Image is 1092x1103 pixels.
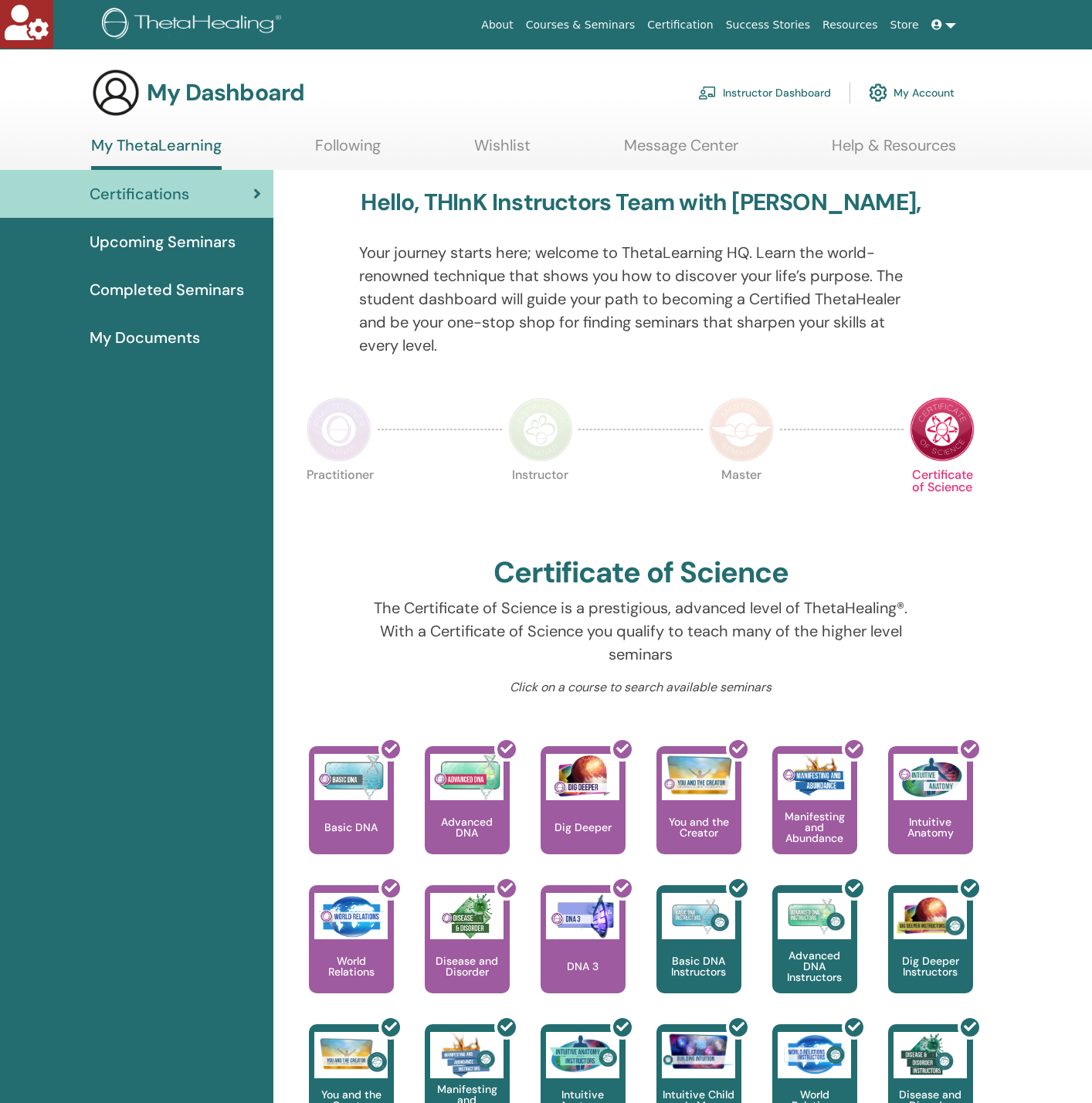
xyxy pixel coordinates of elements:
[698,86,717,100] img: chalkboard-teacher.svg
[430,754,504,800] img: Advanced DNA
[894,1032,967,1078] img: Disease and Disorder Instructors
[709,469,774,534] p: Master
[888,746,973,885] a: Intuitive Anatomy Intuitive Anatomy
[90,182,189,205] span: Certifications
[309,885,394,1024] a: World Relations World Relations
[910,469,975,534] p: Certificate of Science
[361,188,921,216] h3: Hello, THInK Instructors Team with [PERSON_NAME],
[314,893,388,939] img: World Relations
[772,950,857,983] p: Advanced DNA Instructors
[910,397,975,462] img: Certificate of Science
[624,136,738,166] a: Message Center
[425,816,510,838] p: Advanced DNA
[709,397,774,462] img: Master
[869,76,955,110] a: My Account
[314,1032,388,1078] img: You and the Creator Instructors
[541,746,626,885] a: Dig Deeper Dig Deeper
[662,754,735,796] img: You and the Creator
[641,11,719,39] a: Certification
[778,1032,851,1078] img: World Relations Instructors
[309,746,394,885] a: Basic DNA Basic DNA
[314,754,388,800] img: Basic DNA
[888,885,973,1024] a: Dig Deeper Instructors Dig Deeper Instructors
[772,811,857,843] p: Manifesting and Abundance
[832,136,956,166] a: Help & Resources
[425,955,510,977] p: Disease and Disorder
[541,885,626,1024] a: DNA 3 DNA 3
[90,326,200,349] span: My Documents
[772,885,857,1024] a: Advanced DNA Instructors Advanced DNA Instructors
[309,955,394,977] p: World Relations
[698,76,831,110] a: Instructor Dashboard
[662,893,735,939] img: Basic DNA Instructors
[546,1032,619,1078] img: Intuitive Anatomy Instructors
[656,955,741,977] p: Basic DNA Instructors
[816,11,884,39] a: Resources
[508,397,573,462] img: Instructor
[474,136,531,166] a: Wishlist
[548,822,618,833] p: Dig Deeper
[359,678,922,697] p: Click on a course to search available seminars
[520,11,642,39] a: Courses & Seminars
[307,469,371,534] p: Practitioner
[546,893,619,939] img: DNA 3
[430,1032,504,1078] img: Manifesting and Abundance Instructors
[894,893,967,939] img: Dig Deeper Instructors
[91,136,222,170] a: My ThetaLearning
[869,80,887,106] img: cog.svg
[90,278,244,301] span: Completed Seminars
[475,11,519,39] a: About
[508,469,573,534] p: Instructor
[656,816,741,838] p: You and the Creator
[884,11,925,39] a: Store
[147,79,304,107] h3: My Dashboard
[430,893,504,939] img: Disease and Disorder
[888,955,973,977] p: Dig Deeper Instructors
[662,1032,735,1070] img: Intuitive Child In Me Instructors
[656,885,741,1024] a: Basic DNA Instructors Basic DNA Instructors
[493,555,788,591] h2: Certificate of Science
[894,754,967,800] img: Intuitive Anatomy
[772,746,857,885] a: Manifesting and Abundance Manifesting and Abundance
[315,136,381,166] a: Following
[720,11,816,39] a: Success Stories
[91,68,141,117] img: generic-user-icon.jpg
[888,816,973,838] p: Intuitive Anatomy
[307,397,371,462] img: Practitioner
[546,754,619,800] img: Dig Deeper
[359,241,922,357] p: Your journey starts here; welcome to ThetaLearning HQ. Learn the world-renowned technique that sh...
[90,230,236,253] span: Upcoming Seminars
[359,596,922,666] p: The Certificate of Science is a prestigious, advanced level of ThetaHealing®. With a Certificate ...
[656,746,741,885] a: You and the Creator You and the Creator
[102,8,287,42] img: logo.png
[778,754,851,800] img: Manifesting and Abundance
[425,746,510,885] a: Advanced DNA Advanced DNA
[778,893,851,939] img: Advanced DNA Instructors
[425,885,510,1024] a: Disease and Disorder Disease and Disorder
